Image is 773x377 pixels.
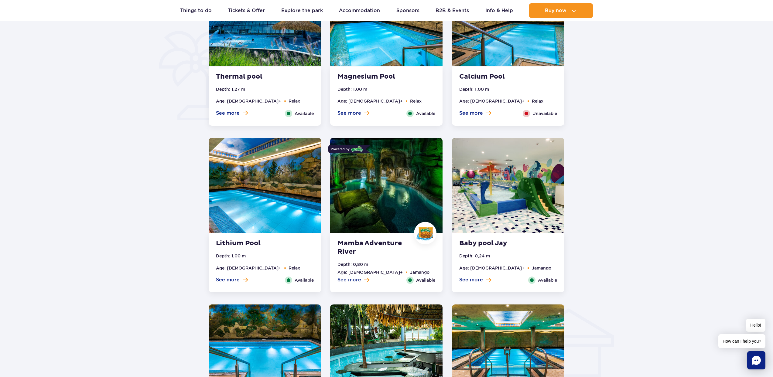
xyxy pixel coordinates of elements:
[337,277,361,283] span: See more
[289,265,300,271] li: Relax
[452,138,564,233] img: Baby pool Jay
[436,3,469,18] a: B2B & Events
[410,98,422,104] li: Relax
[337,261,368,268] li: Depth: 0,80 m
[216,110,248,117] button: See more
[459,265,525,271] li: Age: [DEMOGRAPHIC_DATA]+
[459,277,483,283] span: See more
[295,110,314,117] span: Available
[337,269,403,276] li: Age: [DEMOGRAPHIC_DATA]+
[337,110,369,117] button: See more
[216,265,281,271] li: Age: [DEMOGRAPHIC_DATA]+
[459,110,491,117] button: See more
[485,3,513,18] a: Info & Help
[337,110,361,117] span: See more
[459,110,483,117] span: See more
[295,277,314,284] span: Available
[330,138,443,233] img: Mamba Adventure river
[216,277,248,283] button: See more
[416,277,435,284] span: Available
[532,98,543,104] li: Relax
[337,239,411,256] strong: Mamba Adventure River
[545,8,566,13] span: Buy now
[747,351,765,369] div: Chat
[289,98,300,104] li: Relax
[459,239,533,248] strong: Baby pool Jay
[216,277,240,283] span: See more
[459,98,525,104] li: Age: [DEMOGRAPHIC_DATA]+
[351,146,363,152] img: Mamba logo
[459,86,489,93] li: Depth: 1,00 m
[410,269,429,276] li: Jamango
[328,145,366,153] div: Powered by
[209,138,321,233] img: Lithium Pool
[529,3,593,18] button: Buy now
[216,73,289,81] strong: Thermal pool
[337,277,369,283] button: See more
[216,98,281,104] li: Age: [DEMOGRAPHIC_DATA]+
[532,110,557,117] span: Unavailable
[746,319,765,332] span: Hello!
[416,110,435,117] span: Available
[337,86,367,93] li: Depth: 1,00 m
[718,334,765,348] span: How can I help you?
[228,3,265,18] a: Tickets & Offer
[459,73,533,81] strong: Calcium Pool
[216,239,289,248] strong: Lithium Pool
[339,3,380,18] a: Accommodation
[216,253,246,259] li: Depth: 1,00 m
[180,3,212,18] a: Things to do
[281,3,323,18] a: Explore the park
[216,86,245,93] li: Depth: 1,27 m
[459,253,490,259] li: Depth: 0,24 m
[337,98,403,104] li: Age: [DEMOGRAPHIC_DATA]+
[396,3,419,18] a: Sponsors
[532,265,551,271] li: Jamango
[216,110,240,117] span: See more
[538,277,557,284] span: Available
[459,277,491,283] button: See more
[337,73,411,81] strong: Magnesium Pool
